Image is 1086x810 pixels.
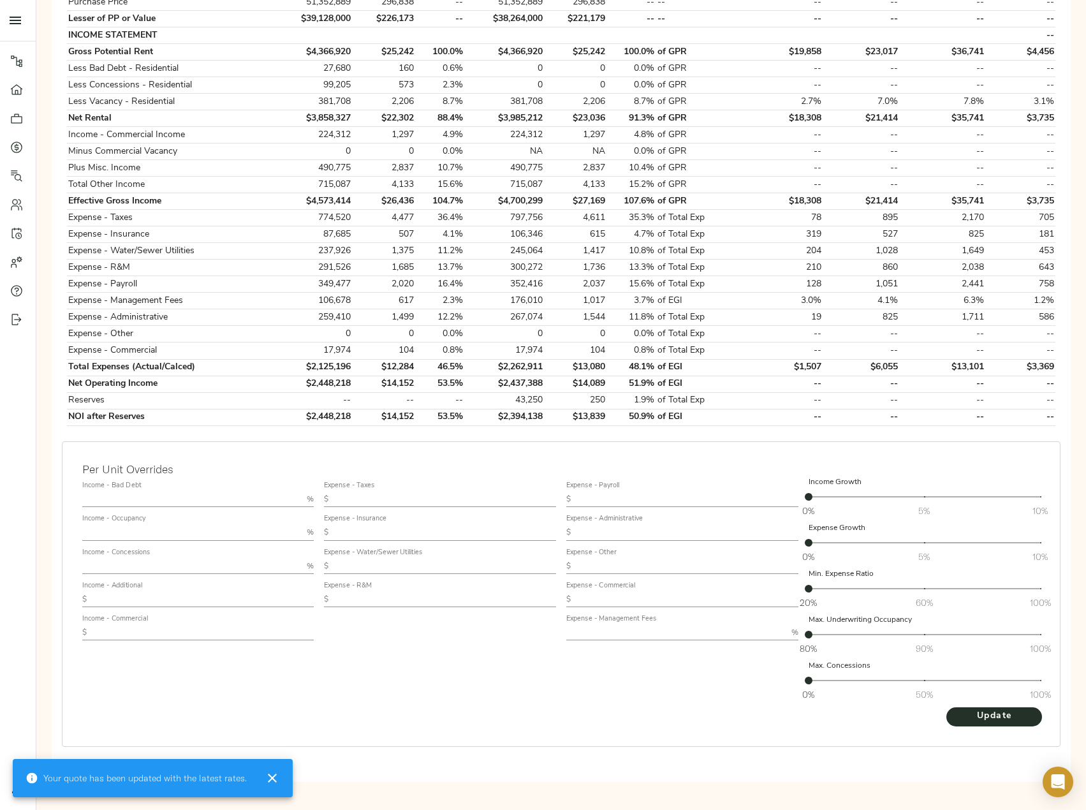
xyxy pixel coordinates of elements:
td: 1,017 [544,293,607,309]
span: Update [959,709,1029,725]
td: -- [900,342,986,359]
td: $26,436 [352,193,415,210]
span: 60% [916,596,933,609]
td: $18,308 [740,193,823,210]
td: -- [740,160,823,177]
td: 507 [352,226,415,243]
td: 0 [544,77,607,94]
td: of Total Exp [656,326,740,342]
td: $3,735 [986,193,1055,210]
td: $19,858 [740,44,823,61]
td: 15.2% [607,177,656,193]
td: 527 [823,226,900,243]
td: 2,837 [352,160,415,177]
td: $27,169 [544,193,607,210]
td: $21,414 [823,110,900,127]
td: 4.9% [415,127,464,144]
td: -- [740,177,823,193]
td: 715,087 [275,177,353,193]
td: 204 [740,243,823,260]
td: $4,366,920 [275,44,353,61]
td: 2,037 [544,276,607,293]
td: 7.0% [823,94,900,110]
td: Less Bad Debt - Residential [67,61,275,77]
td: 13.3% [607,260,656,276]
td: 0.8% [607,342,656,359]
td: INCOME STATEMENT [67,27,275,44]
td: Expense - Other [67,326,275,342]
td: Total Expenses (Actual/Calced) [67,359,275,376]
td: 0 [544,61,607,77]
span: 20% [800,596,817,609]
td: 860 [823,260,900,276]
td: $38,264,000 [464,11,544,27]
td: $23,017 [823,44,900,61]
td: $4,456 [986,44,1055,61]
td: 4,133 [352,177,415,193]
td: 4,133 [544,177,607,193]
td: -- [900,127,986,144]
td: 107.6% [607,193,656,210]
td: 27,680 [275,61,353,77]
td: 8.7% [415,94,464,110]
td: 1,685 [352,260,415,276]
td: 1,417 [544,243,607,260]
td: -- [607,11,656,27]
label: Expense - Insurance [324,516,386,523]
td: 0 [544,326,607,342]
td: 352,416 [464,276,544,293]
td: 88.4% [415,110,464,127]
td: Expense - R&M [67,260,275,276]
td: -- [740,11,823,27]
span: 10% [1032,550,1048,563]
td: Net Operating Income [67,376,275,392]
span: 0% [802,550,814,563]
td: $4,573,414 [275,193,353,210]
div: Open Intercom Messenger [1043,767,1073,797]
td: $4,700,299 [464,193,544,210]
td: 91.3% [607,110,656,127]
td: of Total Exp [656,210,740,226]
td: 715,087 [464,177,544,193]
td: 176,010 [464,293,544,309]
td: 0 [352,326,415,342]
td: 0.0% [415,326,464,342]
td: 3.7% [607,293,656,309]
td: 128 [740,276,823,293]
td: 3.1% [986,94,1055,110]
td: 267,074 [464,309,544,326]
td: 160 [352,61,415,77]
td: Net Rental [67,110,275,127]
td: of Total Exp [656,276,740,293]
td: 1,711 [900,309,986,326]
span: 5% [918,550,930,563]
td: 4.1% [415,226,464,243]
td: $22,302 [352,110,415,127]
td: 13.7% [415,260,464,276]
td: 1,544 [544,309,607,326]
td: 1,028 [823,243,900,260]
label: Expense - Water/Sewer Utilities [324,549,423,556]
td: -- [823,177,900,193]
td: Lesser of PP or Value [67,11,275,27]
td: -- [986,326,1055,342]
td: Plus Misc. Income [67,160,275,177]
td: 1,297 [352,127,415,144]
td: 16.4% [415,276,464,293]
td: 0 [464,326,544,342]
td: Total Other Income [67,177,275,193]
label: Expense - Other [566,549,617,556]
td: 4,611 [544,210,607,226]
td: 615 [544,226,607,243]
td: -- [986,342,1055,359]
td: -- [823,77,900,94]
td: 4.8% [607,127,656,144]
label: Income - Commercial [82,616,148,623]
td: -- [900,144,986,160]
td: -- [986,11,1055,27]
td: -- [740,61,823,77]
td: 797,756 [464,210,544,226]
td: 2,170 [900,210,986,226]
td: of GPR [656,77,740,94]
td: 15.6% [607,276,656,293]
